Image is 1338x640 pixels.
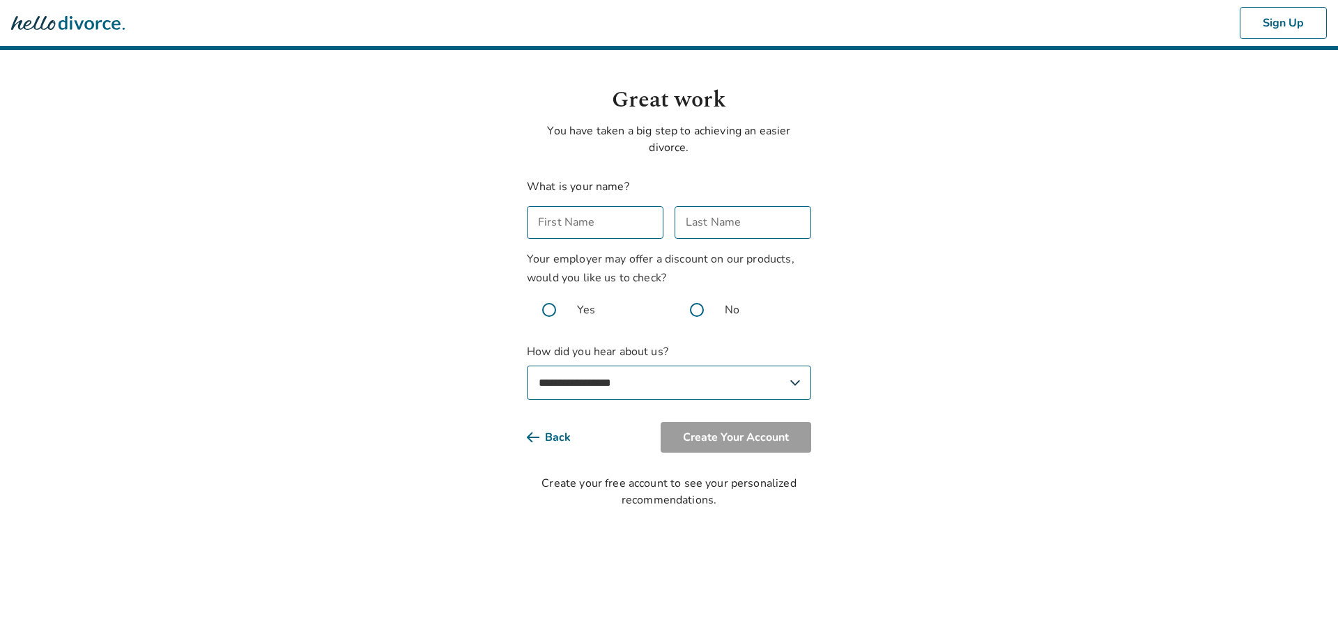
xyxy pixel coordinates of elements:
span: No [725,302,739,318]
label: How did you hear about us? [527,343,811,400]
h1: Great work [527,84,811,117]
div: Create your free account to see your personalized recommendations. [527,475,811,508]
span: Your employer may offer a discount on our products, would you like us to check? [527,251,794,286]
p: You have taken a big step to achieving an easier divorce. [527,123,811,156]
button: Sign Up [1240,7,1327,39]
iframe: Chat Widget [1268,573,1338,640]
button: Create Your Account [661,422,811,453]
label: What is your name? [527,179,629,194]
select: How did you hear about us? [527,366,811,400]
span: Yes [577,302,595,318]
button: Back [527,422,593,453]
